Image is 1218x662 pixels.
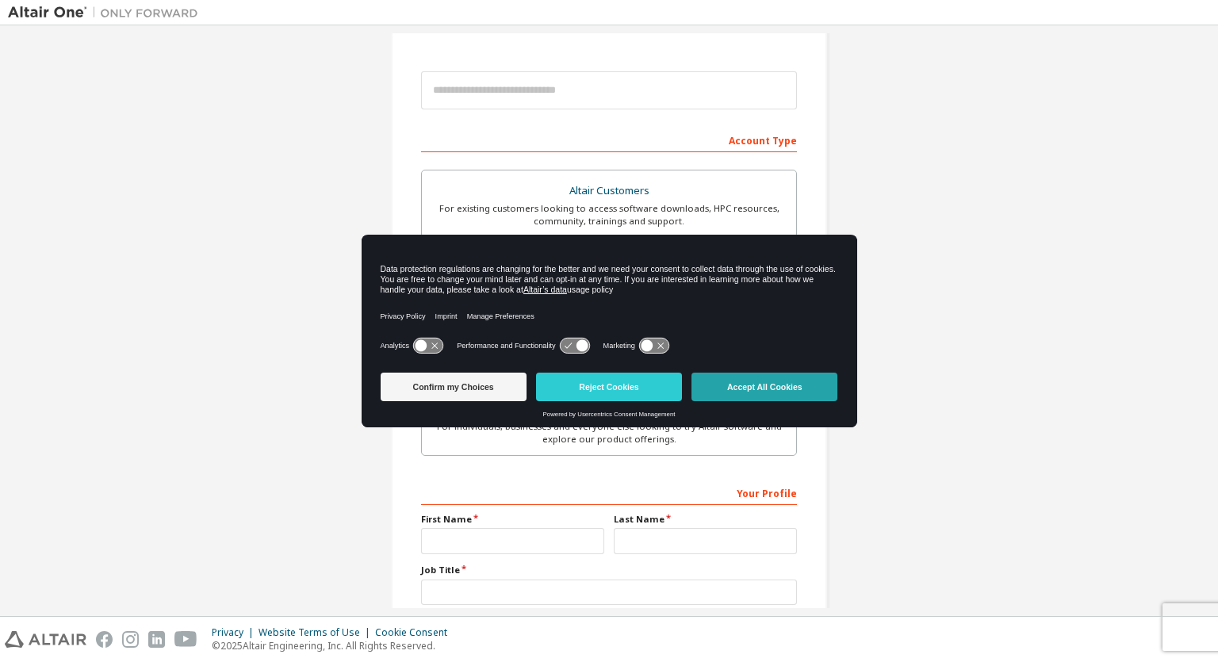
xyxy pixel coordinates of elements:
[421,480,797,505] div: Your Profile
[212,639,457,652] p: © 2025 Altair Engineering, Inc. All Rights Reserved.
[122,631,139,648] img: instagram.svg
[431,420,787,446] div: For individuals, businesses and everyone else looking to try Altair software and explore our prod...
[431,202,787,228] div: For existing customers looking to access software downloads, HPC resources, community, trainings ...
[96,631,113,648] img: facebook.svg
[174,631,197,648] img: youtube.svg
[431,180,787,202] div: Altair Customers
[8,5,206,21] img: Altair One
[5,631,86,648] img: altair_logo.svg
[375,626,457,639] div: Cookie Consent
[212,626,259,639] div: Privacy
[421,564,797,576] label: Job Title
[421,513,604,526] label: First Name
[421,127,797,152] div: Account Type
[259,626,375,639] div: Website Terms of Use
[148,631,165,648] img: linkedin.svg
[614,513,797,526] label: Last Name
